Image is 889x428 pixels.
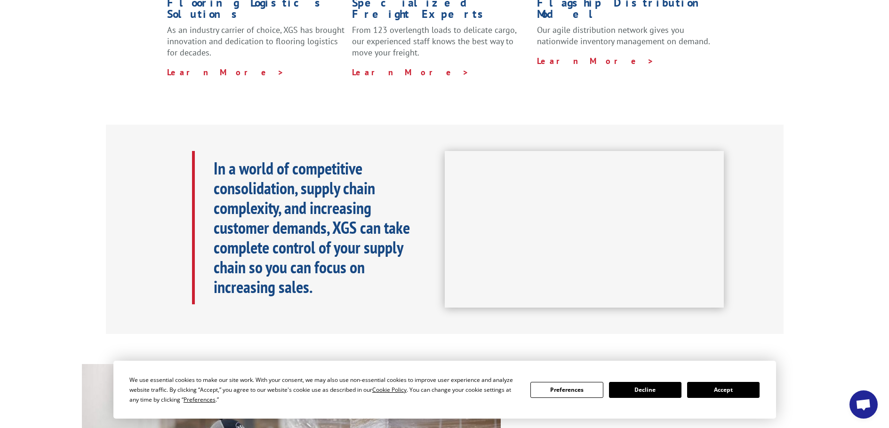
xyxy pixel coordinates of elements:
[167,67,284,78] a: Learn More >
[445,151,724,308] iframe: XGS Logistics Solutions
[129,375,519,404] div: We use essential cookies to make our site work. With your consent, we may also use non-essential ...
[113,361,776,419] div: Cookie Consent Prompt
[167,24,344,58] span: As an industry carrier of choice, XGS has brought innovation and dedication to flooring logistics...
[537,24,710,47] span: Our agile distribution network gives you nationwide inventory management on demand.
[537,55,654,66] a: Learn More >
[687,382,760,398] button: Accept
[530,382,603,398] button: Preferences
[849,390,878,419] div: Open chat
[609,382,681,398] button: Decline
[184,396,216,404] span: Preferences
[372,386,407,394] span: Cookie Policy
[352,67,469,78] a: Learn More >
[214,157,410,298] b: In a world of competitive consolidation, supply chain complexity, and increasing customer demands...
[352,24,530,66] p: From 123 overlength loads to delicate cargo, our experienced staff knows the best way to move you...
